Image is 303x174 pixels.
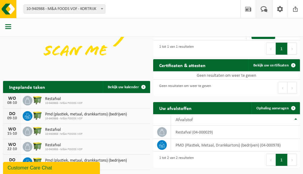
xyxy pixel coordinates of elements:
[6,142,18,147] div: WO
[45,112,127,117] span: Pmd (plastiek, metaal, drankkartons) (bedrijven)
[288,43,297,55] button: Next
[6,101,18,105] div: 08-10
[32,156,43,167] img: WB-1100-HPE-GN-50
[156,42,194,55] div: 1 tot 1 van 1 resultaten
[153,102,198,114] h2: Uw afvalstoffen
[156,81,211,95] div: Geen resultaten om weer te geven
[32,110,43,121] img: WB-1100-HPE-GN-50
[45,127,83,132] span: Restafval
[24,5,105,13] span: 10-940988 - M&A FOODS VOF - KORTRIJK
[171,139,300,152] td: PMD (Plastiek, Metaal, Drankkartons) (bedrijven) (04-000978)
[32,95,43,105] img: WB-1100-HPE-GN-50
[45,158,127,163] span: Pmd (plastiek, metaal, drankkartons) (bedrijven)
[45,132,83,136] span: 10-940988 - M&A FOODS VOF
[32,141,43,151] img: WB-1100-HPE-GN-50
[249,59,299,71] a: Bekijk uw certificaten
[278,82,288,94] button: Previous
[45,97,83,101] span: Restafval
[253,63,289,67] span: Bekijk uw certificaten
[153,71,300,80] td: Geen resultaten om weer te geven
[6,147,18,151] div: 22-10
[6,132,18,136] div: 15-10
[6,127,18,132] div: WO
[45,101,83,105] span: 10-940988 - M&A FOODS VOF
[288,82,297,94] button: Next
[176,118,193,122] span: Afvalstof
[252,102,299,114] a: Ophaling aanvragen
[153,59,212,71] h2: Certificaten & attesten
[3,81,51,93] h2: Ingeplande taken
[156,153,194,166] div: 1 tot 2 van 2 resultaten
[6,96,18,101] div: WO
[108,85,139,89] span: Bekijk uw kalender
[6,158,18,163] div: DO
[266,154,276,166] button: Previous
[171,126,300,139] td: restafval (04-000029)
[6,116,18,121] div: 09-10
[24,5,105,14] span: 10-940988 - M&A FOODS VOF - KORTRIJK
[256,106,289,110] span: Ophaling aanvragen
[276,154,288,166] button: 1
[266,43,276,55] button: Previous
[288,154,297,166] button: Next
[6,111,18,116] div: DO
[276,43,288,55] button: 1
[32,126,43,136] img: WB-1100-HPE-GN-50
[45,117,127,121] span: 10-940988 - M&A FOODS VOF
[3,161,101,174] iframe: chat widget
[45,148,83,151] span: 10-940988 - M&A FOODS VOF
[103,81,150,93] a: Bekijk uw kalender
[45,143,83,148] span: Restafval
